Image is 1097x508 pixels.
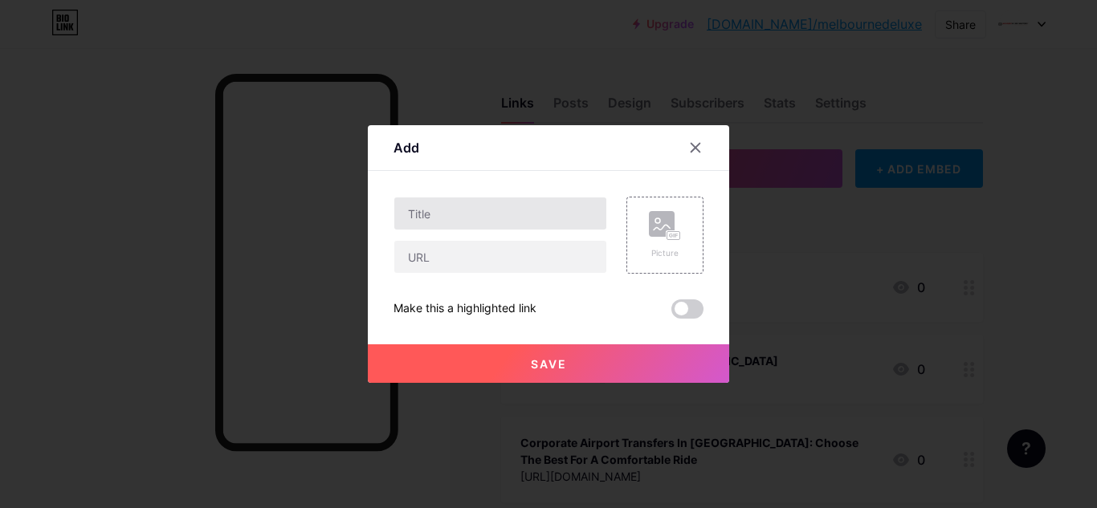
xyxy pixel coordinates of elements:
[531,357,567,371] span: Save
[394,138,419,157] div: Add
[368,344,729,383] button: Save
[394,299,536,319] div: Make this a highlighted link
[649,247,681,259] div: Picture
[394,197,606,230] input: Title
[394,241,606,273] input: URL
